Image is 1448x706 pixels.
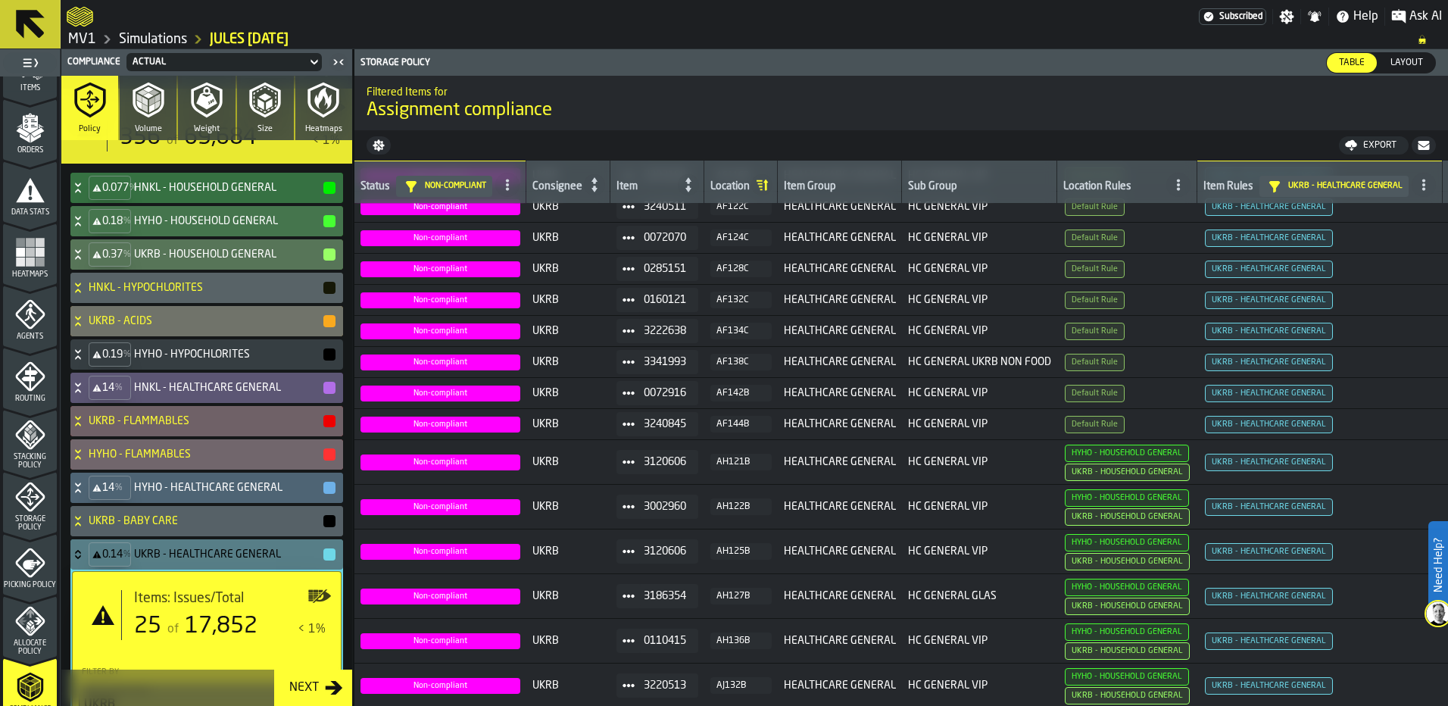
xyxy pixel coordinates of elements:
[328,53,349,71] label: button-toggle-Close me
[710,292,772,308] button: button-AF132C
[360,633,520,649] span: Assignment Compliance Status
[908,418,1051,430] span: HC GENERAL VIP
[1205,454,1333,471] span: Assignment Compliance Rule
[360,544,520,560] span: Assignment Compliance Status
[3,270,57,279] span: Heatmaps
[644,325,686,337] span: 3222638
[1065,416,1125,433] span: Assignment Compliance Rule
[1205,498,1333,516] span: Assignment Compliance Rule
[1065,687,1190,704] span: Assignment Compliance Rule
[716,201,766,212] div: AF122C
[3,333,57,341] span: Agents
[3,639,57,656] span: Allocate Policy
[710,323,772,339] button: button-AF134C
[1065,230,1125,247] span: Assignment Compliance Rule
[532,456,604,468] span: UKRB
[784,232,896,244] span: HEALTHCARE GENERAL
[644,501,686,513] span: 3002960
[115,383,123,393] span: %
[710,588,772,604] button: button-AH127B
[360,199,520,215] span: Assignment Compliance Status
[644,456,686,468] span: 3120606
[532,232,604,244] span: UKRB
[644,418,686,430] span: 3240845
[70,206,337,236] div: HYHO - HOUSEHOLD GENERAL
[1430,523,1446,608] label: Need Help?
[644,356,686,368] span: 3341993
[323,348,335,361] button: button-
[257,124,273,134] span: Size
[1065,579,1189,596] span: Assignment Compliance Rule
[644,387,686,399] span: 0072916
[1063,180,1163,195] div: Location Rules
[784,456,896,468] span: HEALTHCARE GENERAL
[323,515,335,527] button: button-
[67,30,1442,48] nav: Breadcrumb
[360,323,520,339] span: Assignment Compliance Status
[716,357,766,367] div: AF138C
[298,620,326,639] div: < 1%
[716,388,766,398] div: AF142B
[360,230,520,246] span: Assignment Compliance Status
[644,635,686,647] span: 0110415
[1205,588,1333,605] span: Assignment Compliance Rule
[323,548,335,561] button: button-
[1205,198,1333,216] span: Assignment Compliance Rule
[1065,489,1189,507] span: Assignment Compliance Rule
[70,539,337,570] div: UKRB - HEALTHCARE GENERAL
[1205,292,1333,309] span: Assignment Compliance Rule
[532,356,604,368] span: UKRB
[70,373,337,403] div: HNKL - HEALTHCARE GENERAL
[784,294,896,306] span: HEALTHCARE GENERAL
[357,58,903,68] div: Storage Policy
[307,578,332,652] label: button-toggle-Show on Map
[323,315,335,327] button: button-
[354,76,1448,130] div: title-Assignment compliance
[1357,140,1403,151] div: Export
[716,546,766,557] div: AH125B
[402,179,425,194] div: hide filter
[67,3,93,30] a: logo-header
[1065,553,1190,570] span: Assignment Compliance Rule
[323,248,335,261] button: button-
[1203,180,1253,195] div: Item Rules
[1065,534,1189,551] span: Assignment Compliance Rule
[908,635,1051,647] span: HC GENERAL VIP
[1065,198,1125,216] span: Assignment Compliance Rule
[119,31,187,48] a: link-to-/wh/i/3ccf57d1-1e0c-4a81-a3bb-c2011c5f0d50
[1326,52,1378,73] label: button-switch-multi-Table
[710,354,772,370] button: button-AF138C
[908,590,1051,602] span: HC GENERAL GLAS
[134,248,322,261] h4: UKRB - HOUSEHOLD GENERAL
[532,294,604,306] span: UKRB
[710,543,772,560] button: button-AH125B
[616,180,676,195] div: Item
[323,448,335,461] button: button-
[710,180,750,195] div: Location
[360,180,390,195] div: Status
[194,124,220,134] span: Weight
[134,590,244,607] span: Items: Issues/Total
[784,501,896,513] span: HEALTHCARE GENERAL
[184,127,257,149] span: 69,684
[3,515,57,532] span: Storage Policy
[532,635,604,647] span: UKRB
[1065,323,1125,340] span: Assignment Compliance Rule
[1273,9,1300,24] label: button-toggle-Settings
[716,419,766,430] div: AF144B
[3,223,57,284] li: menu Heatmaps
[3,395,57,403] span: Routing
[532,418,604,430] span: UKRB
[89,282,322,294] h4: HNKL - HYPOCHLORITES
[3,37,57,98] li: menu Items
[710,198,772,215] button: button-AF122C
[123,249,131,260] span: %
[323,482,335,494] button: button-
[532,679,604,692] span: UKRB
[1065,642,1190,660] span: Assignment Compliance Rule
[716,233,766,243] div: AF124C
[1205,354,1333,371] span: Assignment Compliance Rule
[1409,8,1442,26] span: Ask AI
[908,356,1051,368] span: HC GENERAL UKRB NON FOOD
[1065,598,1190,615] span: Assignment Compliance Rule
